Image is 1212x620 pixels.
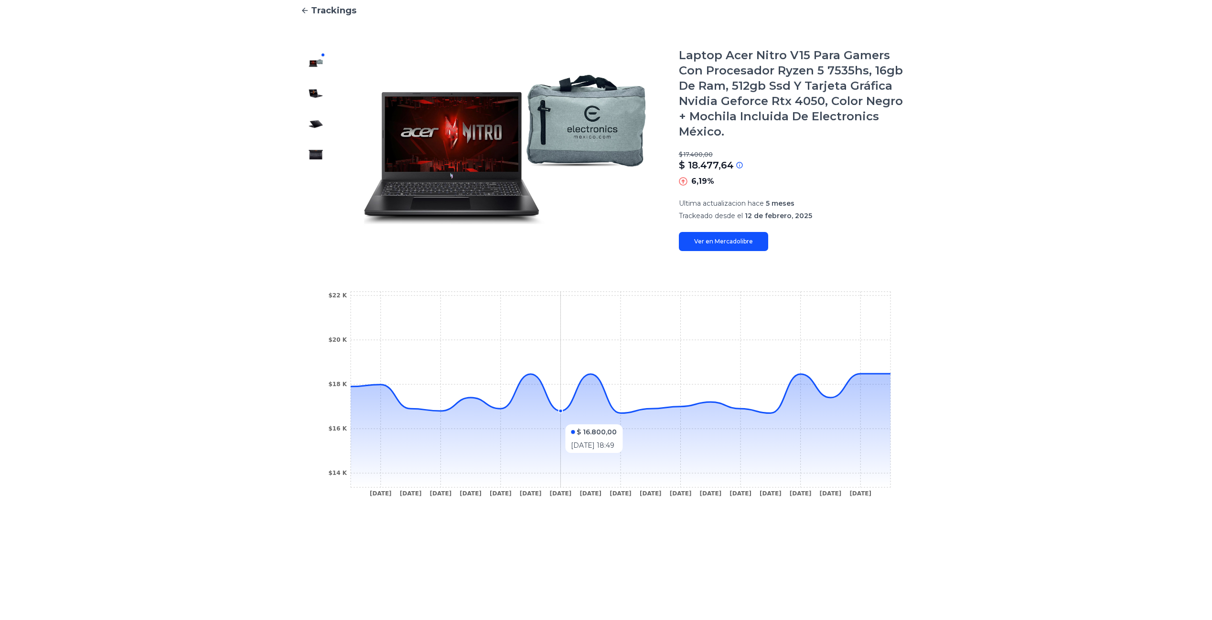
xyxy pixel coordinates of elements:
[610,490,632,497] tspan: [DATE]
[679,48,912,139] h1: Laptop Acer Nitro V15 Para Gamers Con Procesador Ryzen 5 7535hs, 16gb De Ram, 512gb Ssd Y Tarjeta...
[760,490,782,497] tspan: [DATE]
[745,211,812,220] span: 12 de febrero, 2025
[639,490,661,497] tspan: [DATE]
[679,151,912,158] p: $ 17.400,00
[691,176,714,187] p: 6,19%
[699,490,721,497] tspan: [DATE]
[490,490,512,497] tspan: [DATE]
[579,490,601,497] tspan: [DATE]
[350,48,660,251] img: Laptop Acer Nitro V15 Para Gamers Con Procesador Ryzen 5 7535hs, 16gb De Ram, 512gb Ssd Y Tarjeta...
[328,381,347,388] tspan: $18 K
[679,211,743,220] span: Trackeado desde el
[429,490,451,497] tspan: [DATE]
[679,232,768,251] a: Ver en Mercadolibre
[819,490,841,497] tspan: [DATE]
[308,147,323,162] img: Laptop Acer Nitro V15 Para Gamers Con Procesador Ryzen 5 7535hs, 16gb De Ram, 512gb Ssd Y Tarjeta...
[311,4,356,17] span: Trackings
[849,490,871,497] tspan: [DATE]
[328,470,347,476] tspan: $14 K
[679,158,734,172] p: $ 18.477,64
[519,490,541,497] tspan: [DATE]
[300,4,912,17] a: Trackings
[789,490,811,497] tspan: [DATE]
[369,490,391,497] tspan: [DATE]
[679,199,764,208] span: Ultima actualizacion hace
[328,336,347,343] tspan: $20 K
[729,490,751,497] tspan: [DATE]
[328,425,347,432] tspan: $16 K
[766,199,794,208] span: 5 meses
[328,292,347,299] tspan: $22 K
[308,55,323,71] img: Laptop Acer Nitro V15 Para Gamers Con Procesador Ryzen 5 7535hs, 16gb De Ram, 512gb Ssd Y Tarjeta...
[549,490,571,497] tspan: [DATE]
[669,490,691,497] tspan: [DATE]
[460,490,482,497] tspan: [DATE]
[399,490,421,497] tspan: [DATE]
[308,116,323,132] img: Laptop Acer Nitro V15 Para Gamers Con Procesador Ryzen 5 7535hs, 16gb De Ram, 512gb Ssd Y Tarjeta...
[308,86,323,101] img: Laptop Acer Nitro V15 Para Gamers Con Procesador Ryzen 5 7535hs, 16gb De Ram, 512gb Ssd Y Tarjeta...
